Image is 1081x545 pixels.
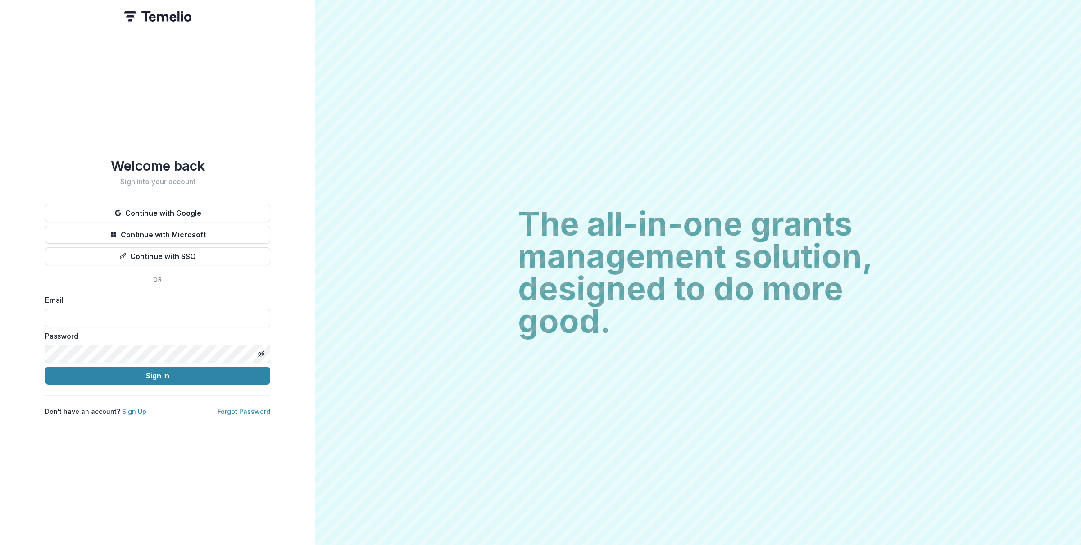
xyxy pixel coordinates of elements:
button: Continue with SSO [45,247,270,265]
h2: Sign into your account [45,177,270,186]
label: Password [45,331,265,341]
button: Continue with Microsoft [45,226,270,244]
button: Continue with Google [45,204,270,222]
label: Email [45,295,265,305]
button: Sign In [45,367,270,385]
h1: Welcome back [45,158,270,174]
a: Sign Up [122,408,146,415]
p: Don't have an account? [45,407,146,416]
a: Forgot Password [218,408,270,415]
img: Temelio [124,11,191,22]
button: Toggle password visibility [254,347,268,361]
